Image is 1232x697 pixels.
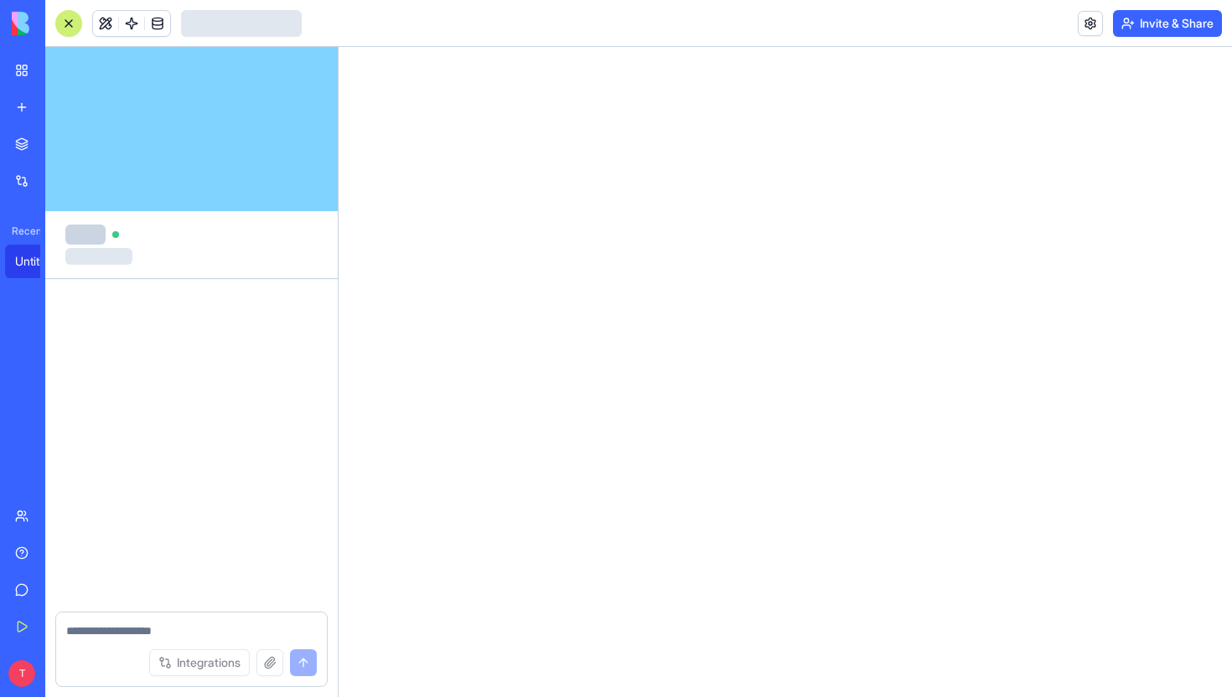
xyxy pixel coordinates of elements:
a: Untitled App [5,245,72,278]
span: T [8,660,35,687]
img: logo [12,12,116,35]
button: Invite & Share [1113,10,1222,37]
div: Untitled App [15,253,62,270]
span: Recent [5,225,40,238]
